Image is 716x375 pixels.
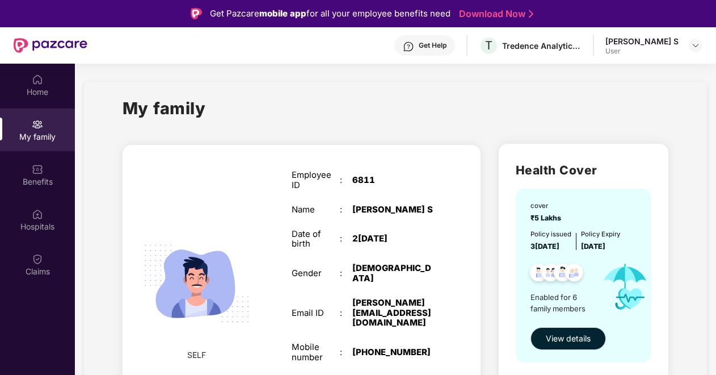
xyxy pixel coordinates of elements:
img: svg+xml;base64,PHN2ZyBpZD0iRHJvcGRvd24tMzJ4MzIiIHhtbG5zPSJodHRwOi8vd3d3LnczLm9yZy8yMDAwL3N2ZyIgd2... [691,41,700,50]
img: Stroke [529,8,533,20]
span: Enabled for 6 family members [530,291,594,315]
div: Policy Expiry [581,230,620,240]
img: svg+xml;base64,PHN2ZyB4bWxucz0iaHR0cDovL3d3dy53My5vcmcvMjAwMC9zdmciIHdpZHRoPSI0OC45NDMiIGhlaWdodD... [549,260,576,288]
h1: My family [123,95,206,121]
div: Employee ID [292,170,340,191]
img: Logo [191,8,202,19]
img: New Pazcare Logo [14,38,87,53]
img: svg+xml;base64,PHN2ZyB4bWxucz0iaHR0cDovL3d3dy53My5vcmcvMjAwMC9zdmciIHdpZHRoPSI0OC45NDMiIGhlaWdodD... [525,260,553,288]
img: svg+xml;base64,PHN2ZyB4bWxucz0iaHR0cDovL3d3dy53My5vcmcvMjAwMC9zdmciIHdpZHRoPSI0OC45MTUiIGhlaWdodD... [537,260,565,288]
div: Name [292,205,340,215]
div: 2[DATE] [352,234,437,244]
div: : [340,234,352,244]
div: Tredence Analytics Solutions Private Limited [502,40,582,51]
img: icon [593,252,657,322]
a: Download Now [459,8,530,20]
div: Mobile number [292,343,340,363]
div: cover [530,201,565,211]
div: [PHONE_NUMBER] [352,348,437,358]
span: SELF [187,349,206,361]
img: svg+xml;base64,PHN2ZyBpZD0iSGVscC0zMngzMiIgeG1sbnM9Imh0dHA6Ly93d3cudzMub3JnLzIwMDAvc3ZnIiB3aWR0aD... [403,41,414,52]
h2: Health Cover [516,161,652,180]
strong: mobile app [259,8,306,19]
span: [DATE] [581,242,605,251]
div: Date of birth [292,230,340,250]
div: : [340,176,352,186]
div: [PERSON_NAME] S [352,205,437,215]
img: svg+xml;base64,PHN2ZyB3aWR0aD0iMjAiIGhlaWdodD0iMjAiIHZpZXdCb3g9IjAgMCAyMCAyMCIgZmlsbD0ibm9uZSIgeG... [32,119,43,130]
img: svg+xml;base64,PHN2ZyBpZD0iSG9zcGl0YWxzIiB4bWxucz0iaHR0cDovL3d3dy53My5vcmcvMjAwMC9zdmciIHdpZHRoPS... [32,209,43,220]
button: View details [530,327,606,350]
img: svg+xml;base64,PHN2ZyBpZD0iQmVuZWZpdHMiIHhtbG5zPSJodHRwOi8vd3d3LnczLm9yZy8yMDAwL3N2ZyIgd2lkdGg9Ij... [32,164,43,175]
img: svg+xml;base64,PHN2ZyB4bWxucz0iaHR0cDovL3d3dy53My5vcmcvMjAwMC9zdmciIHdpZHRoPSI0OC45NDMiIGhlaWdodD... [561,260,588,288]
div: : [340,348,352,358]
div: : [340,205,352,215]
div: [PERSON_NAME][EMAIL_ADDRESS][DOMAIN_NAME] [352,298,437,328]
span: View details [546,332,591,345]
img: svg+xml;base64,PHN2ZyBpZD0iQ2xhaW0iIHhtbG5zPSJodHRwOi8vd3d3LnczLm9yZy8yMDAwL3N2ZyIgd2lkdGg9IjIwIi... [32,253,43,265]
div: Get Help [419,41,447,50]
div: User [605,47,679,56]
div: : [340,269,352,279]
div: Gender [292,269,340,279]
div: [PERSON_NAME] S [605,36,679,47]
div: Email ID [292,309,340,319]
div: Get Pazcare for all your employee benefits need [210,7,450,20]
img: svg+xml;base64,PHN2ZyB4bWxucz0iaHR0cDovL3d3dy53My5vcmcvMjAwMC9zdmciIHdpZHRoPSIyMjQiIGhlaWdodD0iMT... [132,218,262,349]
div: : [340,309,352,319]
img: svg+xml;base64,PHN2ZyBpZD0iSG9tZSIgeG1sbnM9Imh0dHA6Ly93d3cudzMub3JnLzIwMDAvc3ZnIiB3aWR0aD0iMjAiIG... [32,74,43,85]
span: ₹5 Lakhs [530,214,565,222]
div: [DEMOGRAPHIC_DATA] [352,264,437,284]
span: 3[DATE] [530,242,559,251]
div: Policy issued [530,230,571,240]
div: 6811 [352,176,437,186]
span: T [485,39,492,52]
